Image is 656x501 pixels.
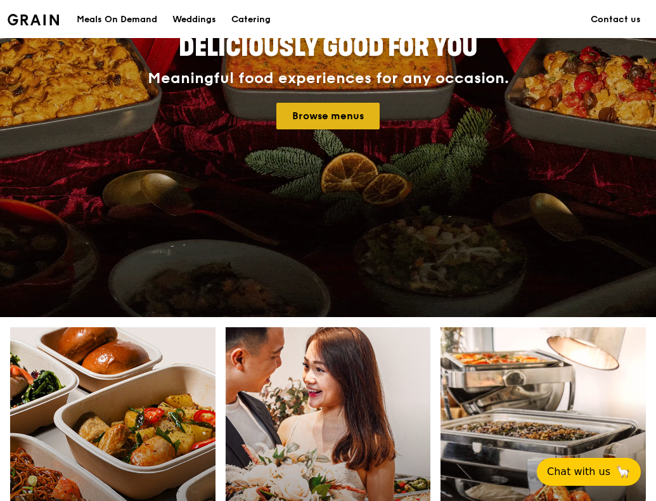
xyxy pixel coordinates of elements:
a: Browse menus [276,103,380,129]
a: Catering [224,1,278,39]
div: Weddings [172,1,216,39]
button: Chat with us🦙 [537,458,641,486]
span: Chat with us [547,464,610,479]
div: Catering [231,1,271,39]
a: Weddings [165,1,224,39]
span: 🦙 [615,464,631,479]
img: Grain [8,14,59,25]
div: Meaningful food experiences for any occasion. [106,70,550,88]
div: Meals On Demand [77,1,157,39]
span: Deliciously good for you [179,32,477,63]
a: Contact us [583,1,648,39]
